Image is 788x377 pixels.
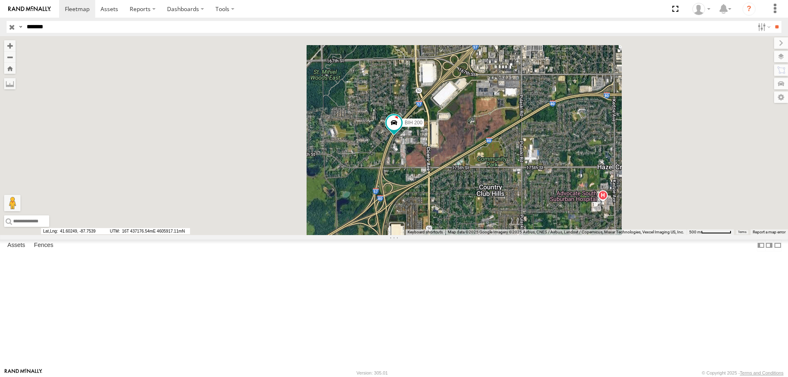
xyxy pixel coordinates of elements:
[3,240,29,251] label: Assets
[30,240,57,251] label: Fences
[357,370,388,375] div: Version: 305.01
[405,120,422,126] span: BIH 200
[8,6,51,12] img: rand-logo.svg
[754,21,772,33] label: Search Filter Options
[4,51,16,63] button: Zoom out
[4,195,21,211] button: Drag Pegman onto the map to open Street View
[687,229,734,235] button: Map Scale: 500 m per 70 pixels
[689,3,713,15] div: Nele .
[4,63,16,74] button: Zoom Home
[774,91,788,103] label: Map Settings
[753,230,786,234] a: Report a map error
[448,230,684,234] span: Map data ©2025 Google Imagery ©2025 Airbus, CNES / Airbus, Landsat / Copernicus, Maxar Technologi...
[742,2,756,16] i: ?
[774,240,782,251] label: Hide Summary Table
[702,370,783,375] div: © Copyright 2025 -
[765,240,773,251] label: Dock Summary Table to the Right
[738,231,747,234] a: Terms
[4,78,16,89] label: Measure
[5,369,42,377] a: Visit our Website
[4,40,16,51] button: Zoom in
[41,228,107,234] span: 41.60249, -87.7539
[757,240,765,251] label: Dock Summary Table to the Left
[740,370,783,375] a: Terms and Conditions
[689,230,701,234] span: 500 m
[108,228,190,234] span: 16T 437176.54mE 4605917.11mN
[17,21,24,33] label: Search Query
[408,229,443,235] button: Keyboard shortcuts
